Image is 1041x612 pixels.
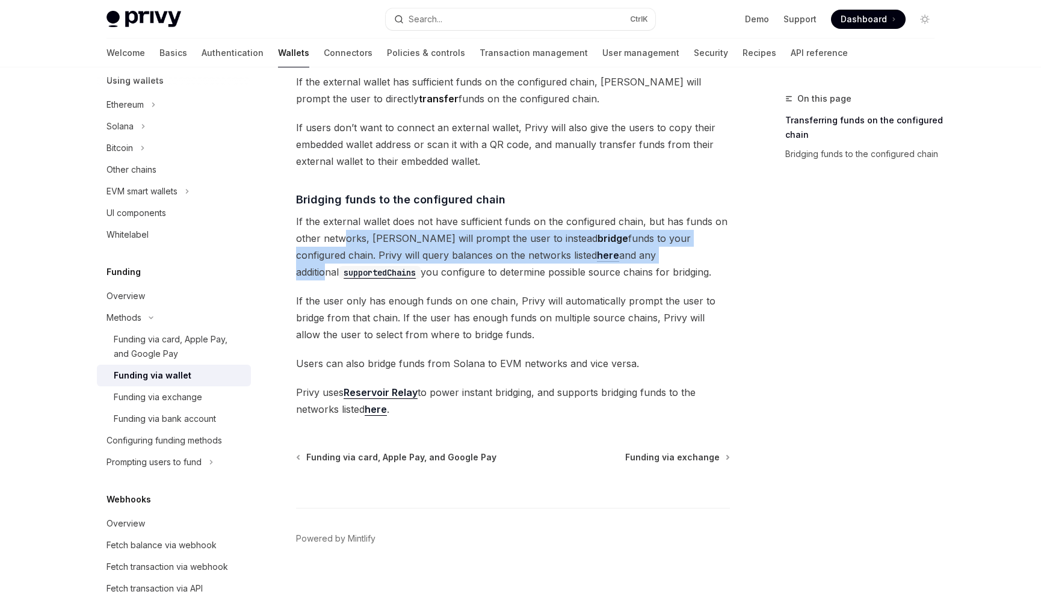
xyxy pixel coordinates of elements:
a: Welcome [107,39,145,67]
a: Basics [159,39,187,67]
span: If users don’t want to connect an external wallet, Privy will also give the users to copy their e... [296,119,730,170]
a: Fetch balance via webhook [97,534,251,556]
button: Search...CtrlK [386,8,655,30]
span: On this page [797,91,851,106]
h5: Webhooks [107,492,151,507]
span: Bridging funds to the configured chain [296,191,505,208]
a: Funding via exchange [625,451,729,463]
a: Transaction management [480,39,588,67]
a: Configuring funding methods [97,430,251,451]
code: supportedChains [339,266,421,279]
a: Policies & controls [387,39,465,67]
span: Privy uses to power instant bridging, and supports bridging funds to the networks listed . [296,384,730,418]
div: Solana [107,119,134,134]
a: Security [694,39,728,67]
a: here [365,403,387,416]
div: Funding via wallet [114,368,191,383]
div: UI components [107,206,166,220]
a: Overview [97,513,251,534]
div: Prompting users to fund [107,455,202,469]
a: Recipes [743,39,776,67]
div: Whitelabel [107,227,149,242]
a: Fetch transaction via API [97,578,251,599]
button: Toggle dark mode [915,10,934,29]
span: If the user only has enough funds on one chain, Privy will automatically prompt the user to bridg... [296,292,730,343]
span: If the external wallet does not have sufficient funds on the configured chain, but has funds on o... [296,213,730,280]
a: Transferring funds on the configured chain [785,111,944,144]
strong: bridge [598,232,628,244]
div: Methods [107,311,141,325]
span: Funding via exchange [625,451,720,463]
h5: Funding [107,265,141,279]
a: Demo [745,13,769,25]
a: supportedChains [339,266,421,278]
a: Bridging funds to the configured chain [785,144,944,164]
div: EVM smart wallets [107,184,178,199]
a: here [597,249,619,262]
a: Funding via wallet [97,365,251,386]
a: Whitelabel [97,224,251,246]
span: Dashboard [841,13,887,25]
a: Other chains [97,159,251,181]
div: Funding via bank account [114,412,216,426]
a: Funding via card, Apple Pay, and Google Pay [97,329,251,365]
a: Connectors [324,39,372,67]
div: Funding via card, Apple Pay, and Google Pay [114,332,244,361]
img: light logo [107,11,181,28]
div: Fetch transaction via webhook [107,560,228,574]
a: Fetch transaction via webhook [97,556,251,578]
div: Search... [409,12,442,26]
a: Overview [97,285,251,307]
strong: transfer [419,93,459,105]
a: User management [602,39,679,67]
a: Funding via card, Apple Pay, and Google Pay [297,451,496,463]
a: Reservoir Relay [344,386,418,399]
span: Users can also bridge funds from Solana to EVM networks and vice versa. [296,355,730,372]
span: Funding via card, Apple Pay, and Google Pay [306,451,496,463]
a: Support [783,13,817,25]
a: Funding via exchange [97,386,251,408]
a: Wallets [278,39,309,67]
div: Configuring funding methods [107,433,222,448]
div: Bitcoin [107,141,133,155]
a: Funding via bank account [97,408,251,430]
div: Overview [107,516,145,531]
div: Other chains [107,162,156,177]
div: Overview [107,289,145,303]
div: Fetch transaction via API [107,581,203,596]
a: UI components [97,202,251,224]
div: Ethereum [107,97,144,112]
a: API reference [791,39,848,67]
a: Authentication [202,39,264,67]
div: Fetch balance via webhook [107,538,217,552]
div: Funding via exchange [114,390,202,404]
span: Ctrl K [630,14,648,24]
span: If the external wallet has sufficient funds on the configured chain, [PERSON_NAME] will prompt th... [296,73,730,107]
a: Powered by Mintlify [296,533,375,545]
a: Dashboard [831,10,906,29]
